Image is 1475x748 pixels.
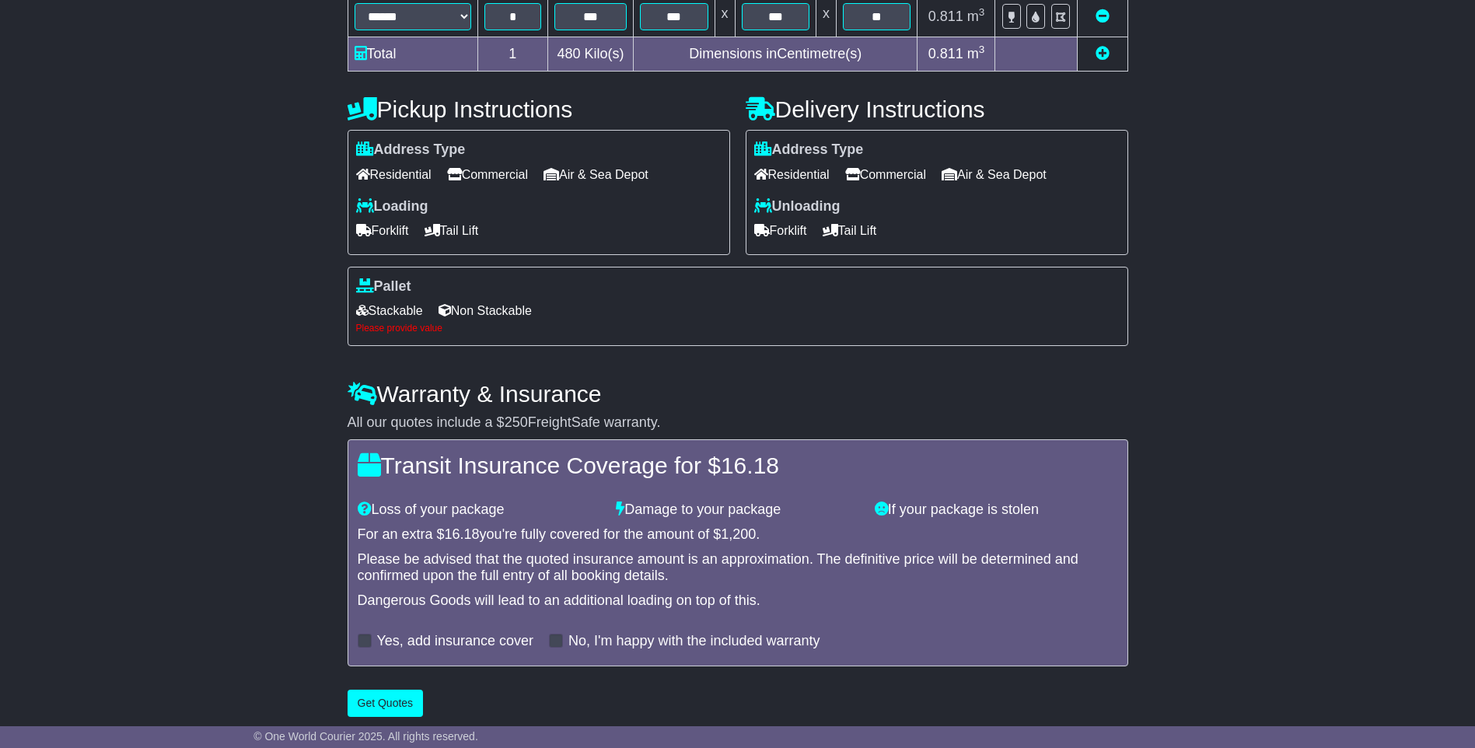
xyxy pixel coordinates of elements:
[979,6,985,18] sup: 3
[358,453,1118,478] h4: Transit Insurance Coverage for $
[425,218,479,243] span: Tail Lift
[356,198,428,215] label: Loading
[754,218,807,243] span: Forklift
[1096,46,1110,61] a: Add new item
[942,163,1047,187] span: Air & Sea Depot
[928,9,963,24] span: 0.811
[634,37,918,72] td: Dimensions in Centimetre(s)
[754,142,864,159] label: Address Type
[447,163,528,187] span: Commercial
[928,46,963,61] span: 0.811
[348,381,1128,407] h4: Warranty & Insurance
[445,526,480,542] span: 16.18
[754,198,841,215] label: Unloading
[356,142,466,159] label: Address Type
[967,46,985,61] span: m
[439,299,532,323] span: Non Stackable
[348,37,477,72] td: Total
[356,278,411,295] label: Pallet
[823,218,877,243] span: Tail Lift
[253,730,478,743] span: © One World Courier 2025. All rights reserved.
[979,44,985,55] sup: 3
[867,502,1126,519] div: If your package is stolen
[358,551,1118,585] div: Please be advised that the quoted insurance amount is an approximation. The definitive price will...
[356,163,432,187] span: Residential
[967,9,985,24] span: m
[350,502,609,519] div: Loss of your package
[348,96,730,122] h4: Pickup Instructions
[356,299,423,323] span: Stackable
[845,163,926,187] span: Commercial
[356,323,1120,334] div: Please provide value
[505,414,528,430] span: 250
[477,37,548,72] td: 1
[358,526,1118,544] div: For an extra $ you're fully covered for the amount of $ .
[754,163,830,187] span: Residential
[1096,9,1110,24] a: Remove this item
[557,46,581,61] span: 480
[377,633,533,650] label: Yes, add insurance cover
[721,453,779,478] span: 16.18
[544,163,648,187] span: Air & Sea Depot
[548,37,634,72] td: Kilo(s)
[721,526,756,542] span: 1,200
[568,633,820,650] label: No, I'm happy with the included warranty
[358,592,1118,610] div: Dangerous Goods will lead to an additional loading on top of this.
[348,414,1128,432] div: All our quotes include a $ FreightSafe warranty.
[746,96,1128,122] h4: Delivery Instructions
[348,690,424,717] button: Get Quotes
[356,218,409,243] span: Forklift
[608,502,867,519] div: Damage to your package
